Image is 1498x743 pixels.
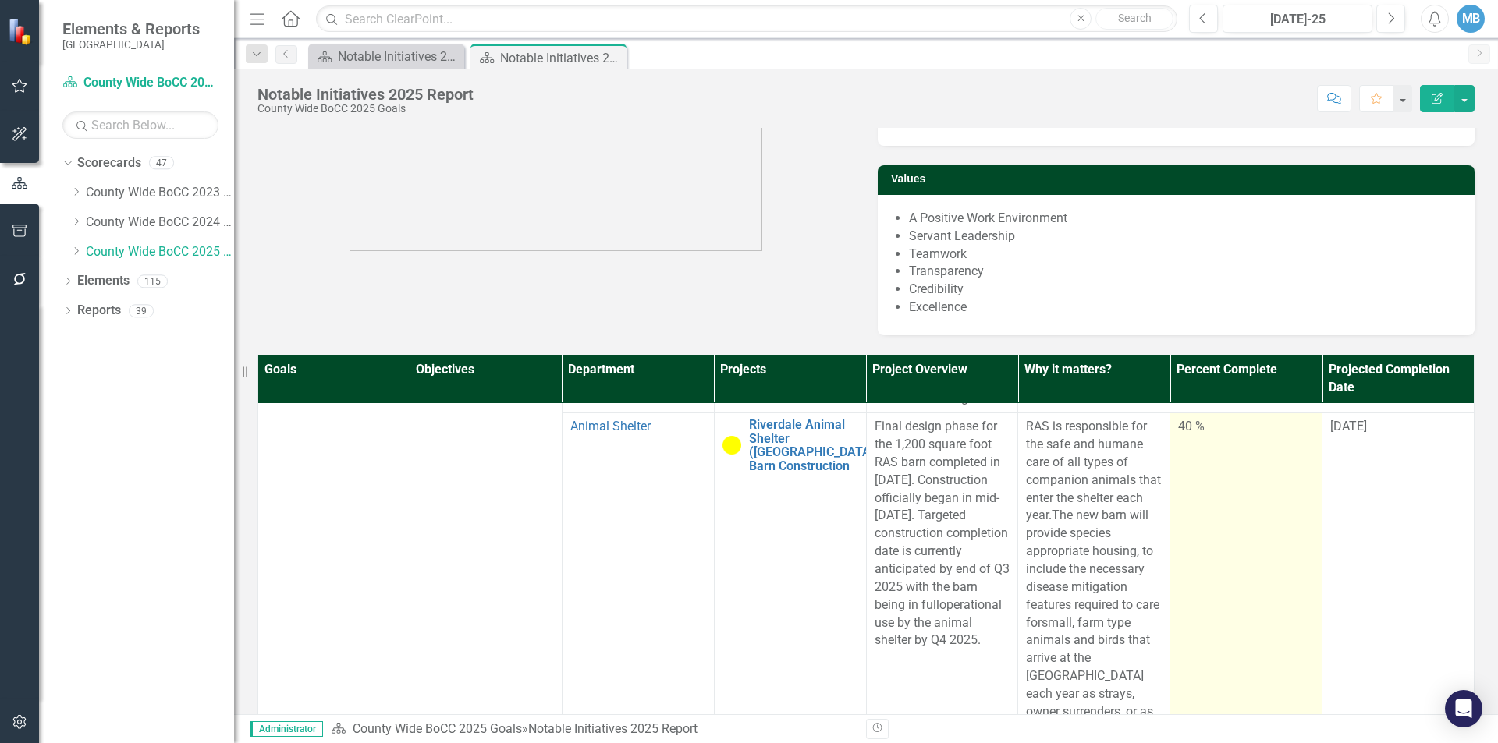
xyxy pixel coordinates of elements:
[77,272,130,290] a: Elements
[749,418,879,472] a: Riverdale Animal Shelter ([GEOGRAPHIC_DATA]) Barn Construction
[312,47,460,66] a: Notable Initiatives 2023 Report
[86,214,234,232] a: County Wide BoCC 2024 Goals
[149,157,174,170] div: 47
[86,243,234,261] a: County Wide BoCC 2025 Goals
[250,721,323,737] span: Administrator
[77,302,121,320] a: Reports
[722,436,741,455] img: 10% to 50%
[1026,615,1153,737] span: small, farm type animals and birds that arrive at the [GEOGRAPHIC_DATA] each year as strays, owne...
[570,419,651,433] a: Animal Shelter
[891,173,1467,185] h3: Values
[137,274,168,288] div: 115
[86,184,234,202] a: County Wide BoCC 2023 Goals
[1228,10,1367,29] div: [DATE]-25
[8,18,35,45] img: ClearPoint Strategy
[62,19,200,38] span: Elements & Reports
[1026,419,1161,522] span: RAS is responsible for the safe and humane care of all types of companion animals that enter the ...
[909,246,1459,264] li: Teamwork
[1457,5,1485,33] button: MB
[528,721,698,736] div: Notable Initiatives 2025 Report
[500,48,623,68] div: Notable Initiatives 2025 Report
[909,281,1459,299] li: Credibility
[1118,12,1152,24] span: Search
[1095,8,1173,30] button: Search
[353,721,522,736] a: County Wide BoCC 2025 Goals
[257,103,474,115] div: County Wide BoCC 2025 Goals
[62,111,218,139] input: Search Below...
[875,597,1002,648] span: operational use by the animal shelter by Q4 2025.
[1330,419,1367,433] span: [DATE]
[62,74,218,92] a: County Wide BoCC 2025 Goals
[257,86,474,103] div: Notable Initiatives 2025 Report
[338,47,460,66] div: Notable Initiatives 2023 Report
[909,228,1459,246] li: Servant Leadership
[875,419,1000,504] span: Final design phase for the 1,200 square foot RAS barn completed in [DATE]. Construction officiall...
[316,5,1177,33] input: Search ClearPoint...
[62,38,200,51] small: [GEOGRAPHIC_DATA]
[1223,5,1372,33] button: [DATE]-25
[909,210,1459,228] li: A Positive Work Environment
[129,304,154,317] div: 39
[1445,690,1482,727] div: Open Intercom Messenger
[1178,418,1314,436] div: 40 %
[331,720,854,738] div: »
[909,299,1459,317] li: Excellence
[875,508,1010,611] span: [DATE]. Targeted construction completion date is currently anticipated by end of Q3 2025 with the...
[875,418,1010,649] p: ​
[77,154,141,172] a: Scorecards
[909,263,1459,281] li: Transparency
[1026,508,1159,629] span: The new barn will provide species appropriate housing, to include the necessary disease mitigatio...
